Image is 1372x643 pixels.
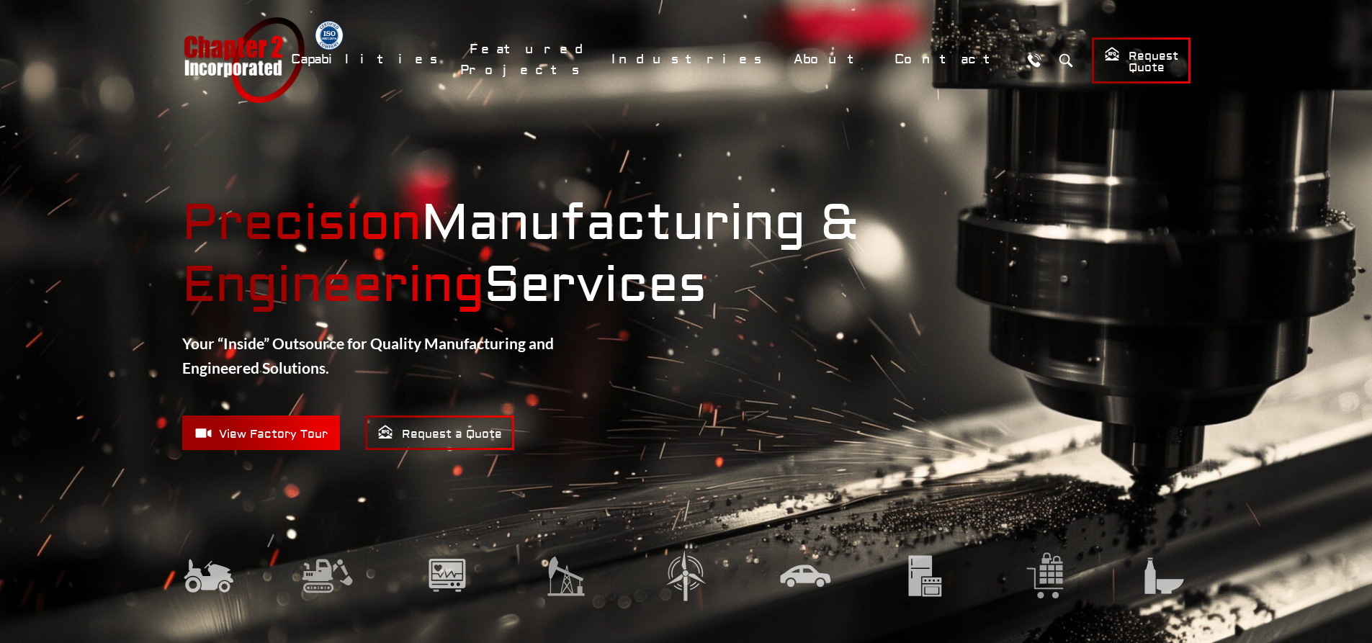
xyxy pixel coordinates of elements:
mark: Engineering [182,255,484,316]
a: Request Quote [1092,37,1191,84]
a: View Factory Tour [182,415,340,450]
button: Search [1053,47,1080,73]
strong: Manufacturing & Services [182,193,1191,317]
span: View Factory Tour [194,424,328,442]
a: About [784,44,878,75]
a: Chapter 2 Incorporated [182,17,305,103]
a: Request a Quote [365,415,514,450]
a: Call Us [1021,47,1048,73]
a: Capabilities [282,44,453,75]
a: Industries [602,44,777,75]
span: Request Quote [1104,46,1178,76]
mark: Precision [182,193,421,254]
a: Contact [885,44,1014,75]
span: Request a Quote [377,424,502,442]
strong: Your “Inside” Outsource for Quality Manufacturing and Engineered Solutions. [182,334,554,377]
a: Featured Projects [460,34,595,86]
